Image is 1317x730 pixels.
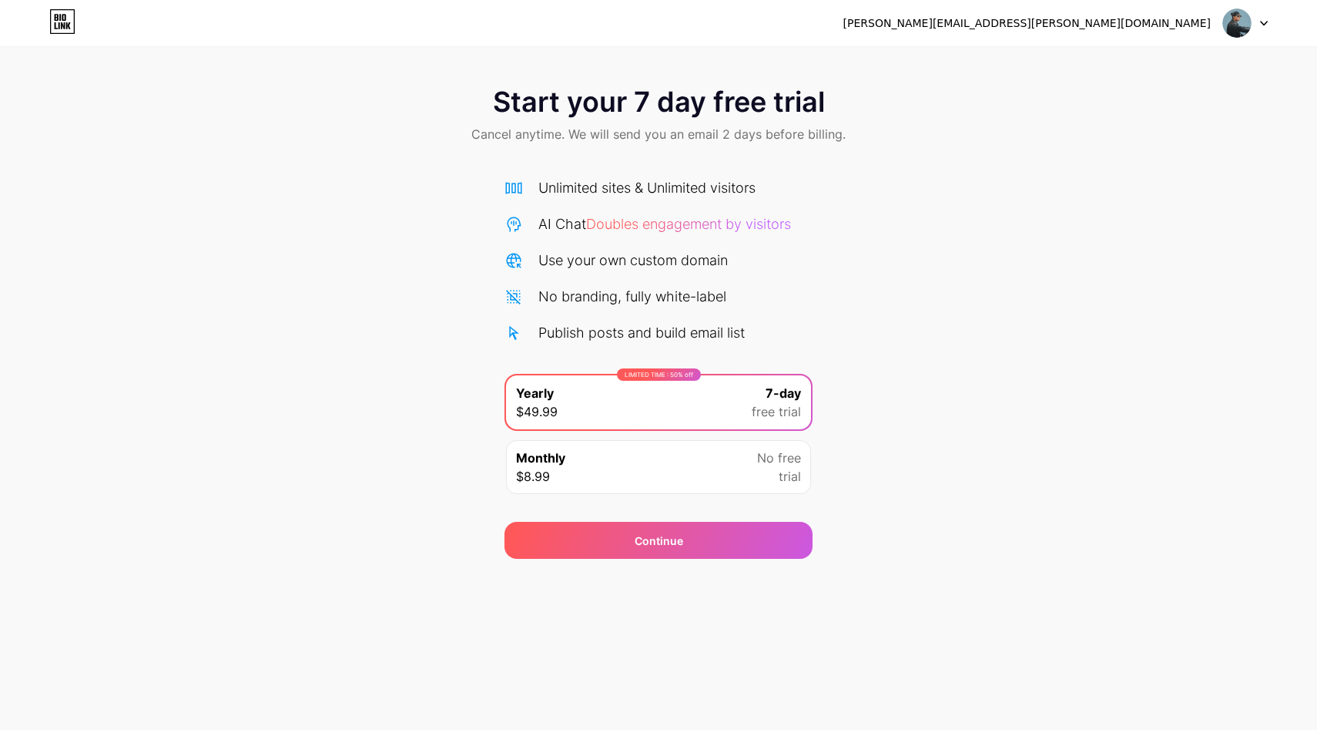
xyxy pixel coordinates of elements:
[617,368,701,381] div: LIMITED TIME : 50% off
[779,467,801,486] span: trial
[843,15,1211,32] div: [PERSON_NAME][EMAIL_ADDRESS][PERSON_NAME][DOMAIN_NAME]
[493,86,825,117] span: Start your 7 day free trial
[538,286,726,307] div: No branding, fully white-label
[586,216,791,232] span: Doubles engagement by visitors
[1222,8,1252,38] img: Felipe Toledo
[752,402,801,421] span: free trial
[538,214,791,234] div: AI Chat
[538,250,728,271] div: Use your own custom domain
[516,402,558,421] span: $49.99
[538,177,756,198] div: Unlimited sites & Unlimited visitors
[471,125,846,143] span: Cancel anytime. We will send you an email 2 days before billing.
[538,322,745,343] div: Publish posts and build email list
[516,449,565,467] span: Monthly
[766,384,801,402] span: 7-day
[757,449,801,467] span: No free
[516,467,550,486] span: $8.99
[635,533,683,549] div: Continue
[516,384,554,402] span: Yearly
